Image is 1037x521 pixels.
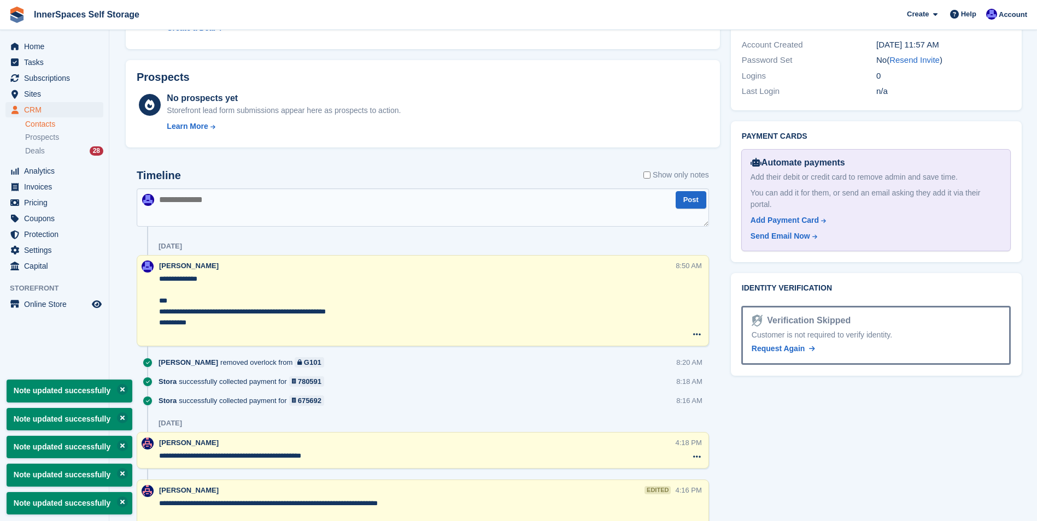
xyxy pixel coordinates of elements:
a: InnerSpaces Self Storage [30,5,144,23]
input: Show only notes [643,169,651,181]
span: [PERSON_NAME] [159,486,219,494]
div: 4:18 PM [675,437,701,448]
a: Learn More [167,121,401,132]
div: Automate payments [751,156,1001,169]
span: Account [999,9,1027,20]
div: 780591 [298,376,321,387]
a: Prospects [25,132,103,143]
a: menu [5,258,103,274]
span: Invoices [24,179,90,194]
span: Home [24,39,90,54]
a: Resend Invite [889,55,940,64]
p: Note updated successfully [7,492,132,514]
div: 8:18 AM [676,376,702,387]
span: Subscriptions [24,70,90,86]
div: 675692 [298,395,321,406]
a: menu [5,86,103,102]
a: Contacts [25,119,103,129]
a: Preview store [90,298,103,311]
a: menu [5,227,103,242]
div: 28 [90,146,103,156]
h2: Timeline [137,169,181,182]
span: Analytics [24,163,90,179]
div: Last Login [742,85,876,98]
div: successfully collected payment for [159,376,330,387]
span: Stora [159,395,177,406]
p: Note updated successfully [7,464,132,486]
span: Settings [24,242,90,258]
img: Russell Harding [142,260,154,273]
a: Add Payment Card [751,215,997,226]
div: 8:20 AM [676,357,702,368]
div: Customer is not required to verify identity. [752,329,1000,341]
a: menu [5,211,103,226]
div: Storefront lead form submissions appear here as prospects to action. [167,105,401,116]
a: Deals 28 [25,145,103,157]
div: 8:16 AM [676,395,702,406]
a: menu [5,297,103,312]
div: removed overlock from [159,357,330,368]
span: CRM [24,102,90,117]
img: stora-icon-8386f47178a22dfd0bd8f6a31ec36ba5ce8667c1dd55bd0f319d3a0aa187defe.svg [9,7,25,23]
div: Learn More [167,121,208,132]
a: menu [5,195,103,210]
a: menu [5,242,103,258]
span: Pricing [24,195,90,210]
button: Post [676,191,706,209]
span: Help [961,9,976,20]
span: Protection [24,227,90,242]
h2: Payment cards [742,132,1011,141]
img: Dominic Hampson [142,437,154,449]
div: successfully collected payment for [159,395,330,406]
div: Account Created [742,39,876,51]
span: Stora [159,376,177,387]
span: Tasks [24,55,90,70]
span: [PERSON_NAME] [159,262,219,270]
a: menu [5,55,103,70]
span: Sites [24,86,90,102]
div: Logins [742,70,876,82]
a: Request Again [752,343,815,354]
span: Prospects [25,132,59,143]
div: No [876,54,1011,67]
span: Request Again [752,344,805,353]
span: [PERSON_NAME] [159,357,218,368]
label: Show only notes [643,169,709,181]
div: 0 [876,70,1011,82]
div: 8:50 AM [676,260,702,271]
a: G101 [295,357,324,368]
div: [DATE] [159,242,182,251]
p: Note updated successfully [7,408,132,430]
span: [PERSON_NAME] [159,439,219,447]
div: n/a [876,85,1011,98]
div: [DATE] 11:57 AM [876,39,1011,51]
div: Send Email Now [751,230,810,242]
span: Coupons [24,211,90,226]
div: Verification Skipped [763,314,851,327]
p: Note updated successfully [7,436,132,458]
a: menu [5,179,103,194]
div: Password Set [742,54,876,67]
h2: Identity verification [742,284,1011,293]
div: [DATE] [159,419,182,428]
a: 780591 [289,376,325,387]
div: You can add it for them, or send an email asking they add it via their portal. [751,187,1001,210]
p: Note updated successfully [7,380,132,402]
a: menu [5,70,103,86]
span: ( ) [887,55,942,64]
div: No prospects yet [167,92,401,105]
a: menu [5,39,103,54]
span: Storefront [10,283,109,294]
a: menu [5,163,103,179]
div: Add Payment Card [751,215,819,226]
h2: Prospects [137,71,190,84]
a: menu [5,102,103,117]
a: 675692 [289,395,325,406]
span: Online Store [24,297,90,312]
span: Capital [24,258,90,274]
div: Add their debit or credit card to remove admin and save time. [751,171,1001,183]
img: Russell Harding [986,9,997,20]
div: G101 [304,357,321,368]
span: Create [907,9,929,20]
img: Dominic Hampson [142,485,154,497]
